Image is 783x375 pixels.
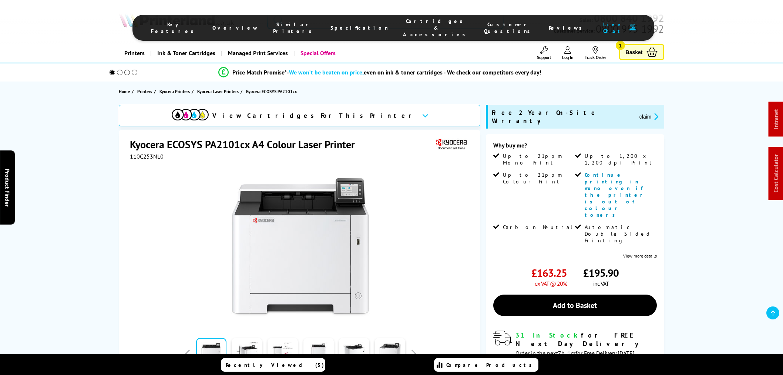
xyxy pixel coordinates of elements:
a: Managed Print Services [221,44,293,63]
span: Overview [212,24,258,31]
a: Compare Products [434,358,538,372]
img: user-headset-duotone.svg [629,24,636,31]
span: 110C253NL0 [130,153,164,160]
span: £195.90 [583,266,619,280]
span: £163.25 [531,266,567,280]
span: 1 [616,41,625,50]
span: Key Features [151,21,198,34]
a: Track Order [585,46,606,60]
a: Special Offers [293,44,341,63]
span: 31 In Stock [515,331,581,339]
a: Cost Calculator [772,155,780,193]
a: View more details [623,253,657,259]
a: Home [119,87,132,95]
a: Recently Viewed (5) [221,358,325,372]
span: Carbon Neutral [503,224,573,230]
span: Free 2 Year On-Site Warranty [492,109,634,125]
span: Price Match Promise* [232,69,287,76]
span: Compare Products [446,362,536,368]
div: Why buy me? [493,142,656,153]
div: for FREE Next Day Delivery [515,331,656,348]
span: Order in the next for Free Delivery [DATE] 05 September! [515,349,635,365]
a: Kyocera Laser Printers [197,87,241,95]
span: We won’t be beaten on price, [289,69,364,76]
a: Printers [119,44,150,63]
button: promo-description [637,112,661,121]
span: 7h, 1m [558,349,575,357]
a: Kyocera ECOSYS PA2101cx [246,87,299,95]
span: Continue printing in mono even if the printer is out of colour toners [585,172,647,218]
a: Kyocera Printers [159,87,192,95]
span: Product Finder [4,169,11,207]
div: - even on ink & toner cartridges - We check our competitors every day! [287,69,541,76]
span: View Cartridges For This Printer [212,112,416,120]
a: Ink & Toner Cartridges [150,44,221,63]
span: Cartridges & Accessories [403,18,469,38]
span: Specification [330,24,388,31]
span: Home [119,87,130,95]
span: Kyocera ECOSYS PA2101cx [246,87,297,95]
span: Basket [626,47,643,57]
span: Live Chat [601,21,626,34]
span: Automatic Double Sided Printing [585,224,655,244]
a: Printers [137,87,154,95]
h1: Kyocera ECOSYS PA2101cx A4 Colour Laser Printer [130,137,362,151]
img: Kyocera [434,137,468,151]
span: Kyocera Printers [159,87,190,95]
a: Support [537,46,551,60]
span: Recently Viewed (5) [226,362,324,368]
li: modal_Promise [99,66,661,79]
span: Kyocera Laser Printers [197,87,239,95]
span: ex VAT @ 20% [535,280,567,287]
span: Up to 21ppm Mono Print [503,153,573,166]
a: Basket 1 [619,44,664,60]
img: cmyk-icon.svg [172,109,209,120]
span: Up to 1,200 x 1,200 dpi Print [585,153,655,166]
div: modal_delivery [493,331,656,365]
span: inc VAT [593,280,609,287]
span: Ink & Toner Cartridges [157,44,215,63]
a: Add to Basket [493,295,656,316]
span: Up to 21ppm Colour Print [503,172,573,185]
span: Reviews [549,24,586,31]
span: Similar Printers [273,21,316,34]
span: Log In [562,54,574,60]
img: Kyocera ECOSYS PA2101cx [228,175,373,320]
a: Log In [562,46,574,60]
a: Intranet [772,109,780,129]
span: Customer Questions [484,21,534,34]
span: Printers [137,87,152,95]
span: Support [537,54,551,60]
